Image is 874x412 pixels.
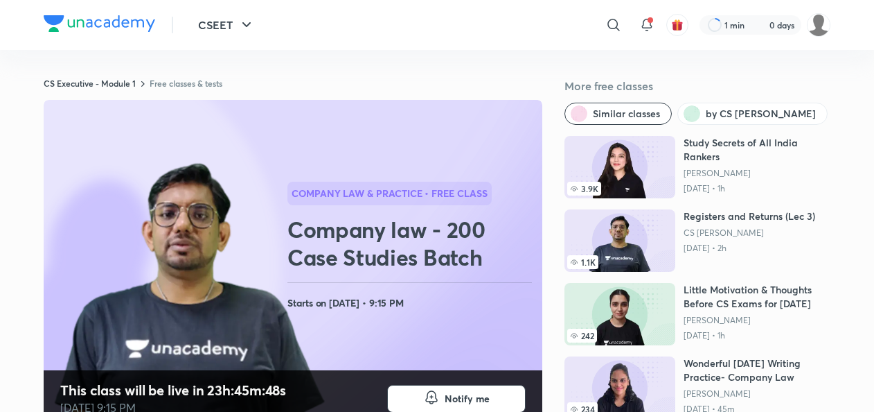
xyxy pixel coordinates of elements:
span: 3.9K [567,182,601,196]
span: 242 [567,329,597,343]
img: Company Logo [44,15,155,32]
h6: Little Motivation & Thoughts Before CS Exams for [DATE] [684,283,830,311]
h4: Starts on [DATE] • 9:15 PM [287,294,537,312]
img: adnan [807,13,830,37]
p: [DATE] • 1h [684,183,830,194]
h2: Company law - 200 Case Studies Batch [287,216,537,271]
button: Similar classes [564,103,672,125]
h5: More free classes [564,78,830,94]
span: by CS Amit Vohra [706,107,816,121]
h4: This class will be live in 23h:45m:48s [60,381,286,400]
p: [DATE] • 1h [684,330,830,341]
button: CSEET [190,11,263,39]
button: avatar [666,14,688,36]
span: Similar classes [593,107,660,121]
a: Free classes & tests [150,78,222,89]
a: [PERSON_NAME] [684,388,830,400]
a: Company Logo [44,15,155,35]
h6: Registers and Returns (Lec 3) [684,209,815,223]
h6: Study Secrets of All India Rankers [684,136,830,164]
span: 1.1K [567,255,598,269]
img: streak [753,18,767,32]
img: avatar [671,19,684,31]
h6: Wonderful [DATE] Writing Practice- Company Law [684,357,830,384]
span: Notify me [445,392,490,406]
a: [PERSON_NAME] [684,168,830,179]
a: CS [PERSON_NAME] [684,228,815,239]
button: by CS Amit Vohra [677,103,828,125]
p: [DATE] • 2h [684,243,815,254]
a: [PERSON_NAME] [684,315,830,326]
a: CS Executive - Module 1 [44,78,136,89]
